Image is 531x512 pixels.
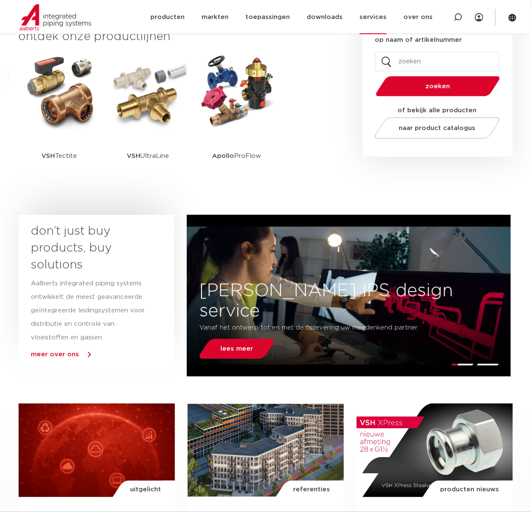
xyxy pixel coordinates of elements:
[22,54,98,182] a: VSHTectite
[398,83,478,89] span: zoeken
[31,351,79,358] a: meer over ons
[477,364,499,366] li: Page dot 2
[127,153,141,159] strong: VSH
[31,223,146,274] h3: don’t just buy products, buy solutions
[440,481,499,498] span: producten nieuws
[130,481,161,498] span: uitgelicht
[398,107,477,114] strong: of bekijk alle producten
[375,52,499,71] input: zoeken
[110,54,186,182] a: VSHUltraLine
[31,277,146,344] p: Aalberts integrated piping systems ontwikkelt de meest geavanceerde geïntegreerde leidingsystemen...
[199,321,447,335] p: Vanaf het ontwerp tot en met de oplevering uw meedenkend partner
[199,54,275,182] a: ApolloProFlow
[197,339,277,359] a: lees meer
[451,364,474,366] li: Page dot 1
[19,28,334,45] h3: ontdek onze productlijnen
[399,125,475,131] span: naar product catalogus
[293,481,330,498] span: referenties
[372,117,502,139] a: naar product catalogus
[127,130,169,182] p: UltraLine
[372,76,503,97] button: zoeken
[42,153,55,159] strong: VSH
[42,130,77,182] p: Tectite
[212,153,234,159] strong: Apollo
[221,346,253,352] span: lees meer
[212,130,261,182] p: ProFlow
[375,36,462,44] label: op naam of artikelnummer
[187,281,511,321] h3: [PERSON_NAME] IPS design service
